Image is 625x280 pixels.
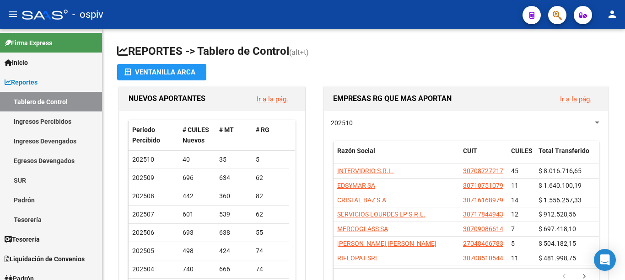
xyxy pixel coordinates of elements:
[511,254,518,262] span: 11
[289,48,309,57] span: (alt+t)
[337,240,436,247] span: [PERSON_NAME] [PERSON_NAME]
[5,234,40,244] span: Tesorería
[256,209,285,220] div: 62
[539,196,582,204] span: $ 1.556.257,33
[132,265,154,273] span: 202504
[539,182,582,189] span: $ 1.640.100,19
[132,192,154,200] span: 202508
[129,120,179,150] datatable-header-cell: Período Percibido
[183,227,212,238] div: 693
[463,147,477,154] span: CUIT
[539,225,576,232] span: $ 697.418,10
[337,225,388,232] span: MERCOGLASS SA
[463,240,503,247] span: 27048466783
[535,141,599,171] datatable-header-cell: Total Transferido
[256,173,285,183] div: 62
[256,227,285,238] div: 55
[256,264,285,275] div: 74
[463,211,503,218] span: 30717844943
[216,120,252,150] datatable-header-cell: # MT
[132,174,154,181] span: 202509
[337,211,426,218] span: SERVICIOS LOURDES LP S.R.L.
[132,156,154,163] span: 202510
[256,126,269,133] span: # RG
[219,173,248,183] div: 634
[219,191,248,201] div: 360
[179,120,216,150] datatable-header-cell: # CUILES Nuevos
[553,90,599,107] button: Ir a la pág.
[511,167,518,174] span: 45
[337,196,386,204] span: CRISTAL BAZ S.A
[463,254,503,262] span: 30708510544
[459,141,507,171] datatable-header-cell: CUIT
[256,246,285,256] div: 74
[183,191,212,201] div: 442
[511,147,533,154] span: CUILES
[5,58,28,68] span: Inicio
[511,225,515,232] span: 7
[252,120,289,150] datatable-header-cell: # RG
[463,196,503,204] span: 30716168979
[132,126,160,144] span: Período Percibido
[334,141,459,171] datatable-header-cell: Razón Social
[219,126,234,133] span: # MT
[183,264,212,275] div: 740
[337,167,394,174] span: INTERVIDRIO S.R.L.
[337,147,375,154] span: Razón Social
[5,38,52,48] span: Firma Express
[337,254,379,262] span: RIFLOPAT SRL
[219,154,248,165] div: 35
[249,90,296,107] button: Ir a la pág.
[219,246,248,256] div: 424
[5,77,38,87] span: Reportes
[607,9,618,20] mat-icon: person
[183,173,212,183] div: 696
[560,95,592,103] a: Ir a la pág.
[331,119,353,127] span: 202510
[463,167,503,174] span: 30708727217
[539,254,576,262] span: $ 481.998,75
[219,227,248,238] div: 638
[129,94,205,103] span: NUEVOS APORTANTES
[117,64,206,80] button: Ventanilla ARCA
[337,182,375,189] span: EDSYMAR SA
[256,191,285,201] div: 82
[539,167,582,174] span: $ 8.016.716,65
[117,44,610,60] h1: REPORTES -> Tablero de Control
[511,196,518,204] span: 14
[594,249,616,271] div: Open Intercom Messenger
[539,211,576,218] span: $ 912.528,56
[507,141,535,171] datatable-header-cell: CUILES
[7,9,18,20] mat-icon: menu
[183,209,212,220] div: 601
[511,182,518,189] span: 11
[256,154,285,165] div: 5
[132,247,154,254] span: 202505
[132,229,154,236] span: 202506
[539,147,589,154] span: Total Transferido
[72,5,103,25] span: - ospiv
[183,246,212,256] div: 498
[463,182,503,189] span: 30710751079
[219,209,248,220] div: 539
[511,211,518,218] span: 12
[132,211,154,218] span: 202507
[124,64,199,80] div: Ventanilla ARCA
[539,240,576,247] span: $ 504.182,15
[333,94,452,103] span: EMPRESAS RG QUE MAS APORTAN
[511,240,515,247] span: 5
[219,264,248,275] div: 666
[183,126,209,144] span: # CUILES Nuevos
[463,225,503,232] span: 30709086614
[5,254,85,264] span: Liquidación de Convenios
[257,95,288,103] a: Ir a la pág.
[183,154,212,165] div: 40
